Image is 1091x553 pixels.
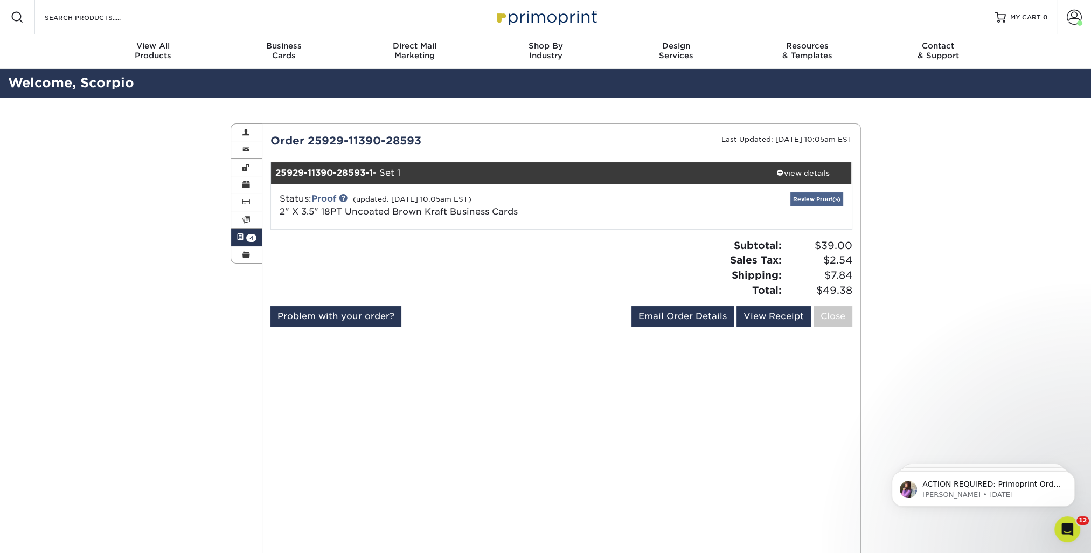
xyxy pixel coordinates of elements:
div: Industry [480,41,611,60]
div: Marketing [349,41,480,60]
iframe: Intercom notifications message [875,448,1091,524]
span: Shop By [480,41,611,51]
div: view details [755,168,852,178]
small: Last Updated: [DATE] 10:05am EST [721,135,852,143]
a: DesignServices [611,34,742,69]
strong: Shipping: [732,269,782,281]
small: (updated: [DATE] 10:05am EST) [353,195,471,203]
div: Status: [272,192,658,218]
span: View All [88,41,219,51]
a: 4 [231,229,262,246]
a: View AllProducts [88,34,219,69]
img: Primoprint [492,5,600,29]
span: $7.84 [785,268,852,283]
span: $49.38 [785,283,852,298]
span: 0 [1043,13,1048,21]
a: Proof [311,193,336,204]
strong: Subtotal: [734,239,782,251]
iframe: Intercom live chat [1054,516,1080,542]
span: Resources [742,41,873,51]
span: Contact [873,41,1004,51]
div: & Templates [742,41,873,60]
a: view details [755,162,852,184]
div: Order 25929-11390-28593 [262,133,561,149]
span: Business [218,41,349,51]
span: Design [611,41,742,51]
a: Shop ByIndustry [480,34,611,69]
div: - Set 1 [271,162,755,184]
strong: 25929-11390-28593-1 [275,168,373,178]
div: & Support [873,41,1004,60]
a: Direct MailMarketing [349,34,480,69]
div: Products [88,41,219,60]
input: SEARCH PRODUCTS..... [44,11,149,24]
a: View Receipt [736,306,811,327]
a: Problem with your order? [270,306,401,327]
a: Close [814,306,852,327]
a: BusinessCards [218,34,349,69]
span: 4 [246,234,256,242]
strong: Total: [752,284,782,296]
span: Direct Mail [349,41,480,51]
div: Services [611,41,742,60]
span: ACTION REQUIRED: Primoprint Order 2594-42147-28593 Thank you for placing your print order with Pr... [47,31,185,286]
span: MY CART [1010,13,1041,22]
a: Review Proof(s) [790,192,843,206]
a: Contact& Support [873,34,1004,69]
div: Cards [218,41,349,60]
span: $2.54 [785,253,852,268]
strong: Sales Tax: [730,254,782,266]
a: 2" X 3.5" 18PT Uncoated Brown Kraft Business Cards [280,206,518,217]
p: Message from Erica, sent 3w ago [47,42,186,51]
span: 12 [1076,516,1089,525]
a: Resources& Templates [742,34,873,69]
a: Email Order Details [631,306,734,327]
span: $39.00 [785,238,852,253]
